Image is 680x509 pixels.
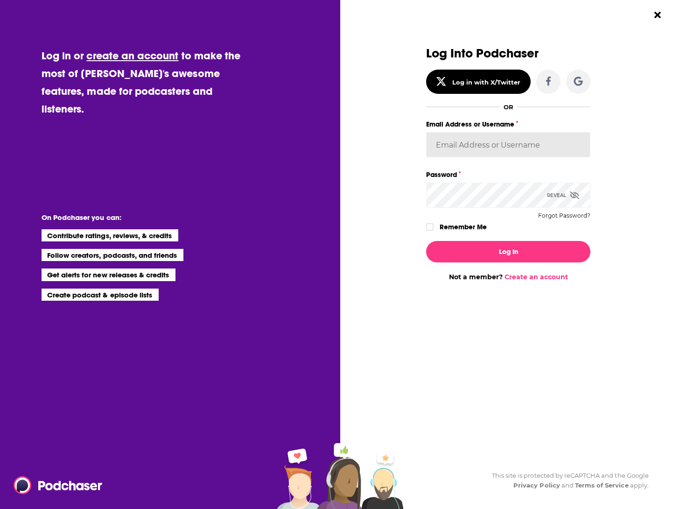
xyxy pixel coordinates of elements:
a: Podchaser - Follow, Share and Rate Podcasts [14,476,96,494]
a: Privacy Policy [513,481,560,489]
li: Contribute ratings, reviews, & credits [42,229,179,241]
div: Reveal [547,183,579,208]
h3: Log Into Podchaser [426,47,590,60]
input: Email Address or Username [426,132,590,157]
a: create an account [86,49,178,62]
button: Close Button [649,6,666,24]
div: This site is protected by reCAPTCHA and the Google and apply. [484,471,649,490]
label: Email Address or Username [426,118,590,130]
div: Log in with X/Twitter [452,78,521,86]
a: Terms of Service [575,481,629,489]
li: Get alerts for new releases & credits [42,269,175,281]
button: Forgot Password? [538,212,590,219]
div: OR [504,103,513,111]
button: Log In [426,241,590,262]
button: Log in with X/Twitter [426,70,531,94]
a: Create an account [505,273,568,281]
label: Remember Me [440,221,487,233]
img: Podchaser - Follow, Share and Rate Podcasts [14,476,103,494]
li: Follow creators, podcasts, and friends [42,249,184,261]
li: Create podcast & episode lists [42,289,159,301]
label: Password [426,169,590,181]
div: Not a member? [426,273,590,281]
li: On Podchaser you can: [42,213,228,222]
